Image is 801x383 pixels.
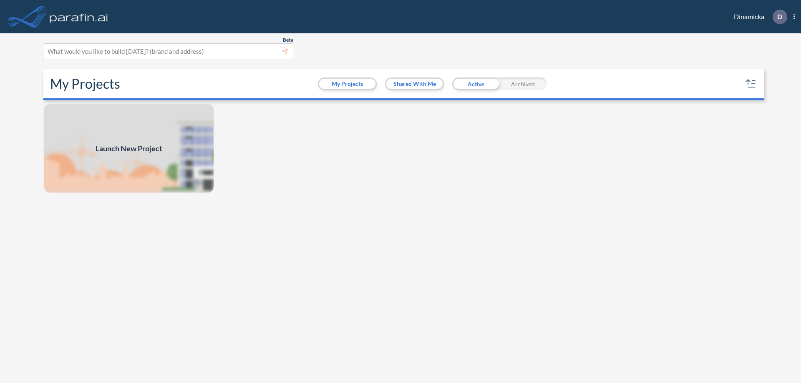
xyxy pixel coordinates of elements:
[283,37,293,43] span: Beta
[319,79,375,89] button: My Projects
[386,79,443,89] button: Shared With Me
[744,77,758,90] button: sort
[43,103,214,193] img: add
[777,13,782,20] p: D
[50,76,120,92] h2: My Projects
[721,10,795,24] div: Dinamicka
[43,103,214,193] a: Launch New Project
[452,78,499,90] div: Active
[499,78,547,90] div: Archived
[96,143,162,154] span: Launch New Project
[48,8,110,25] img: logo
